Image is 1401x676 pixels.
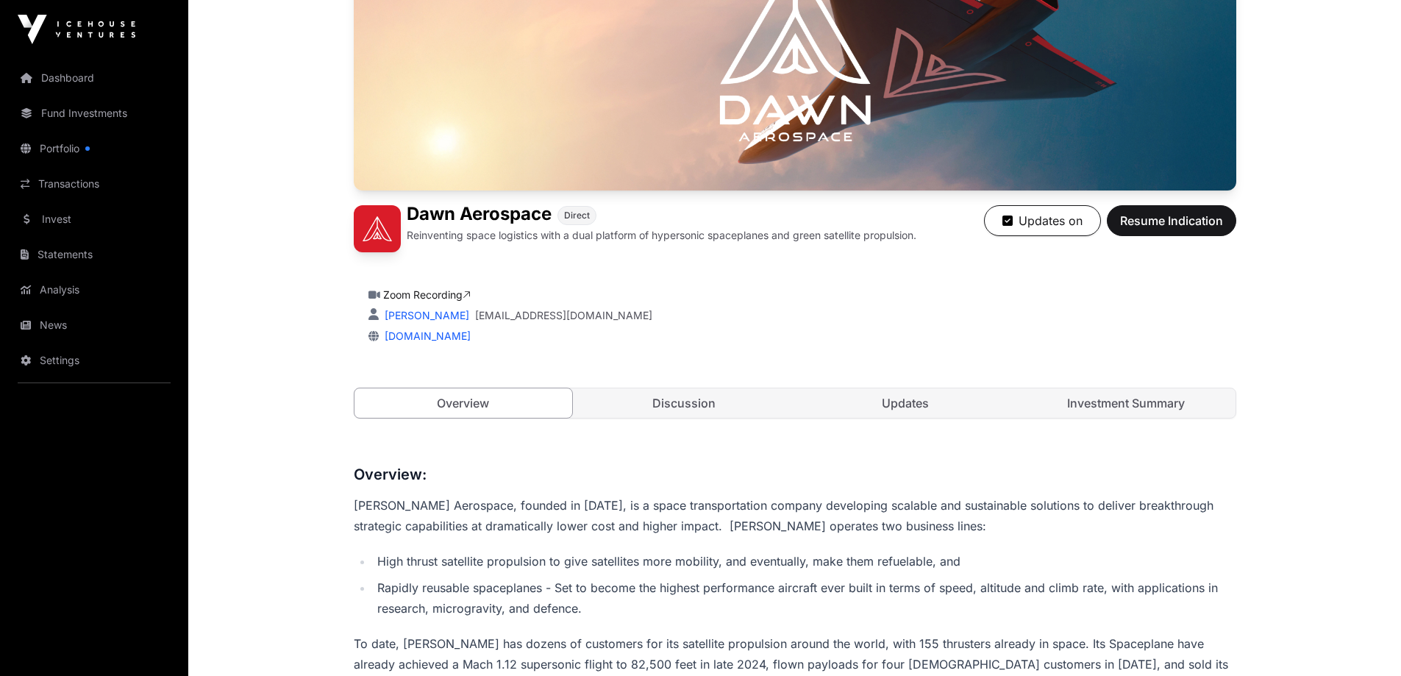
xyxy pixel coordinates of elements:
[12,238,177,271] a: Statements
[12,62,177,94] a: Dashboard
[1327,605,1401,676] iframe: Chat Widget
[12,274,177,306] a: Analysis
[407,205,552,225] h1: Dawn Aerospace
[354,205,401,252] img: Dawn Aerospace
[12,132,177,165] a: Portfolio
[575,388,794,418] a: Discussion
[1017,388,1236,418] a: Investment Summary
[354,463,1236,486] h3: Overview:
[564,210,590,221] span: Direct
[1120,212,1223,230] span: Resume Indication
[354,388,1236,418] nav: Tabs
[12,97,177,129] a: Fund Investments
[373,551,1236,572] li: High thrust satellite propulsion to give satellites more mobility, and eventually, make them refu...
[354,495,1236,536] p: [PERSON_NAME] Aerospace, founded in [DATE], is a space transportation company developing scalable...
[12,168,177,200] a: Transactions
[407,228,916,243] p: Reinventing space logistics with a dual platform of hypersonic spaceplanes and green satellite pr...
[18,15,135,44] img: Icehouse Ventures Logo
[379,330,471,342] a: [DOMAIN_NAME]
[354,388,574,419] a: Overview
[373,577,1236,619] li: Rapidly reusable spaceplanes - Set to become the highest performance aircraft ever built in terms...
[796,388,1015,418] a: Updates
[382,309,469,321] a: [PERSON_NAME]
[12,309,177,341] a: News
[475,308,652,323] a: [EMAIL_ADDRESS][DOMAIN_NAME]
[1107,220,1236,235] a: Resume Indication
[12,344,177,377] a: Settings
[383,288,471,301] a: Zoom Recording
[12,203,177,235] a: Invest
[1107,205,1236,236] button: Resume Indication
[984,205,1101,236] button: Updates on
